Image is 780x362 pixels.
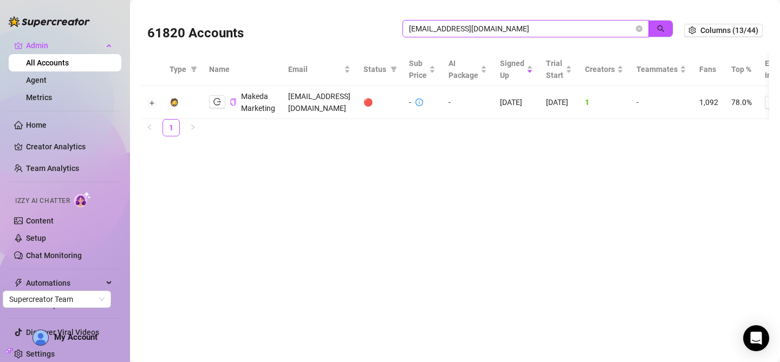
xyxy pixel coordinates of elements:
a: Creator Analytics [26,138,113,155]
span: search [657,25,665,32]
input: Search by UID / Name / Email / Creator Username [409,23,634,35]
span: right [190,124,196,130]
span: Izzy AI Chatter [15,196,70,206]
th: Creators [578,53,630,86]
span: left [146,124,153,130]
div: 🧔 [170,96,179,108]
a: 1 [163,120,179,136]
th: Trial Start [539,53,578,86]
button: left [141,119,158,136]
span: Admin [26,37,103,54]
img: logo-BBDzfeDw.svg [9,16,90,27]
span: copy [230,98,237,106]
span: Creators [585,63,615,75]
span: - [636,98,639,107]
button: right [184,119,201,136]
li: 1 [162,119,180,136]
button: Copy Account UID [230,98,237,106]
span: info-circle [415,98,423,106]
th: AI Package [442,53,493,86]
div: - [409,96,411,108]
span: Columns (13/44) [700,26,758,35]
th: Email [282,53,357,86]
span: 78.0% [731,98,752,107]
a: Settings [26,350,55,358]
img: AI Chatter [74,192,91,207]
span: Trial Start [546,57,563,81]
img: AD_cMMTxCeTpmN1d5MnKJ1j-_uXZCpTKapSSqNGg4PyXtR_tCW7gZXTNmFz2tpVv9LSyNV7ff1CaS4f4q0HLYKULQOwoM5GQR... [33,330,48,345]
span: filter [191,66,197,73]
a: Home [26,121,47,129]
span: My Account [54,332,97,342]
span: thunderbolt [14,279,23,287]
th: Fans [693,53,725,86]
span: Sub Price [409,57,427,81]
a: Agent [26,76,47,84]
a: Chat Monitoring [26,251,82,260]
button: logout [209,95,225,108]
a: Setup [26,234,46,242]
td: [DATE] [493,86,539,119]
th: Teammates [630,53,693,86]
td: [DATE] [539,86,578,119]
th: Signed Up [493,53,539,86]
span: setting [688,27,696,34]
span: crown [14,41,23,50]
li: Previous Page [141,119,158,136]
td: [EMAIL_ADDRESS][DOMAIN_NAME] [282,86,357,119]
span: Signed Up [500,57,524,81]
th: Top % [725,53,758,86]
span: Status [363,63,386,75]
span: 1 [585,98,589,107]
span: 🔴 [363,98,373,107]
span: Makeda Marketing [241,92,275,113]
th: Sub Price [402,53,442,86]
button: Columns (13/44) [684,24,763,37]
div: Open Intercom Messenger [743,325,769,351]
span: Type [170,63,186,75]
span: filter [391,66,397,73]
span: Automations [26,274,103,292]
a: Metrics [26,93,52,102]
span: Supercreator Team [9,291,105,307]
span: Teammates [636,63,678,75]
a: All Accounts [26,58,69,67]
span: logout [213,98,221,106]
a: Discover Viral Videos [26,328,99,337]
a: Content [26,216,54,225]
h3: 61820 Accounts [147,25,244,42]
button: Expand row [148,98,157,107]
span: build [5,347,13,354]
span: filter [188,61,199,77]
a: Team Analytics [26,164,79,173]
span: Email [288,63,342,75]
th: Name [203,53,282,86]
span: 1,092 [699,98,718,107]
li: Next Page [184,119,201,136]
span: filter [388,61,399,77]
button: close-circle [636,25,642,32]
td: - [442,86,493,119]
span: AI Package [448,57,478,81]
